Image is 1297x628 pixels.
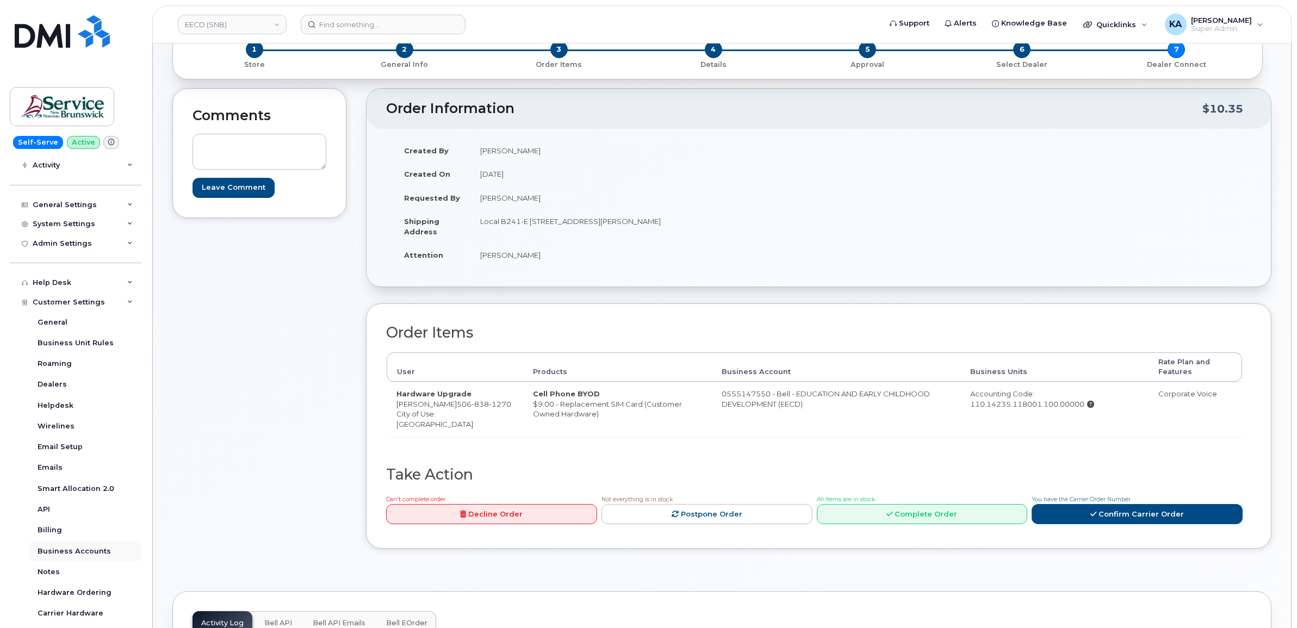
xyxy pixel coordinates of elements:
[264,619,292,627] span: Bell API
[1149,352,1242,382] th: Rate Plan and Features
[882,13,937,34] a: Support
[182,58,327,70] a: 1 Store
[396,389,471,398] strong: Hardware Upgrade
[533,389,600,398] strong: Cell Phone BYOD
[984,13,1075,34] a: Knowledge Base
[1032,496,1131,503] span: You have the Carrier Order Number
[332,60,477,70] p: General Info
[859,41,876,58] span: 5
[386,325,1243,341] h2: Order Items
[945,58,1099,70] a: 6 Select Dealer
[470,139,811,163] td: [PERSON_NAME]
[386,504,597,524] a: Decline Order
[301,15,466,34] input: Find something...
[470,209,811,243] td: Local B241-E [STREET_ADDRESS][PERSON_NAME]
[396,41,413,58] span: 2
[471,400,489,408] span: 838
[386,496,445,503] span: Can't complete order
[601,496,673,503] span: Not everything is in stock
[193,108,326,123] h2: Comments
[404,251,443,259] strong: Attention
[1157,14,1271,35] div: Karla Adams
[949,60,1095,70] p: Select Dealer
[386,619,427,627] span: Bell eOrder
[186,60,323,70] p: Store
[470,162,811,186] td: [DATE]
[523,352,712,382] th: Products
[470,186,811,210] td: [PERSON_NAME]
[960,352,1149,382] th: Business Units
[1032,504,1243,524] a: Confirm Carrier Order
[386,101,1202,116] h2: Order Information
[386,467,1243,483] h2: Take Action
[817,496,875,503] span: All Items are in stock
[1191,16,1252,24] span: [PERSON_NAME]
[790,58,945,70] a: 5 Approval
[404,170,450,178] strong: Created On
[550,41,568,58] span: 3
[1149,382,1242,436] td: Corporate Voice
[387,382,523,436] td: [PERSON_NAME] City of Use: [GEOGRAPHIC_DATA]
[705,41,722,58] span: 4
[387,352,523,382] th: User
[482,58,636,70] a: 3 Order Items
[523,382,712,436] td: $9.00 - Replacement SIM Card (Customer Owned Hardware)
[795,60,940,70] p: Approval
[1202,98,1243,119] div: $10.35
[1001,18,1067,29] span: Knowledge Base
[1013,41,1031,58] span: 6
[970,389,1139,409] div: Accounting Code: 110.14235.118001.100.00000
[1096,20,1136,29] span: Quicklinks
[404,217,439,236] strong: Shipping Address
[404,146,449,155] strong: Created By
[457,400,511,408] span: 506
[193,178,275,198] input: Leave Comment
[404,194,460,202] strong: Requested By
[899,18,929,29] span: Support
[817,504,1028,524] a: Complete Order
[178,15,287,34] a: EECD (SNB)
[489,400,511,408] span: 1270
[1191,24,1252,33] span: Super Admin
[313,619,365,627] span: Bell API Emails
[712,352,960,382] th: Business Account
[641,60,786,70] p: Details
[246,41,263,58] span: 1
[470,243,811,267] td: [PERSON_NAME]
[712,382,960,436] td: 0555147550 - Bell - EDUCATION AND EARLY CHILDHOOD DEVELOPMENT (EECD)
[1076,14,1155,35] div: Quicklinks
[937,13,984,34] a: Alerts
[327,58,482,70] a: 2 General Info
[1169,18,1182,31] span: KA
[954,18,977,29] span: Alerts
[601,504,812,524] a: Postpone Order
[486,60,632,70] p: Order Items
[636,58,791,70] a: 4 Details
